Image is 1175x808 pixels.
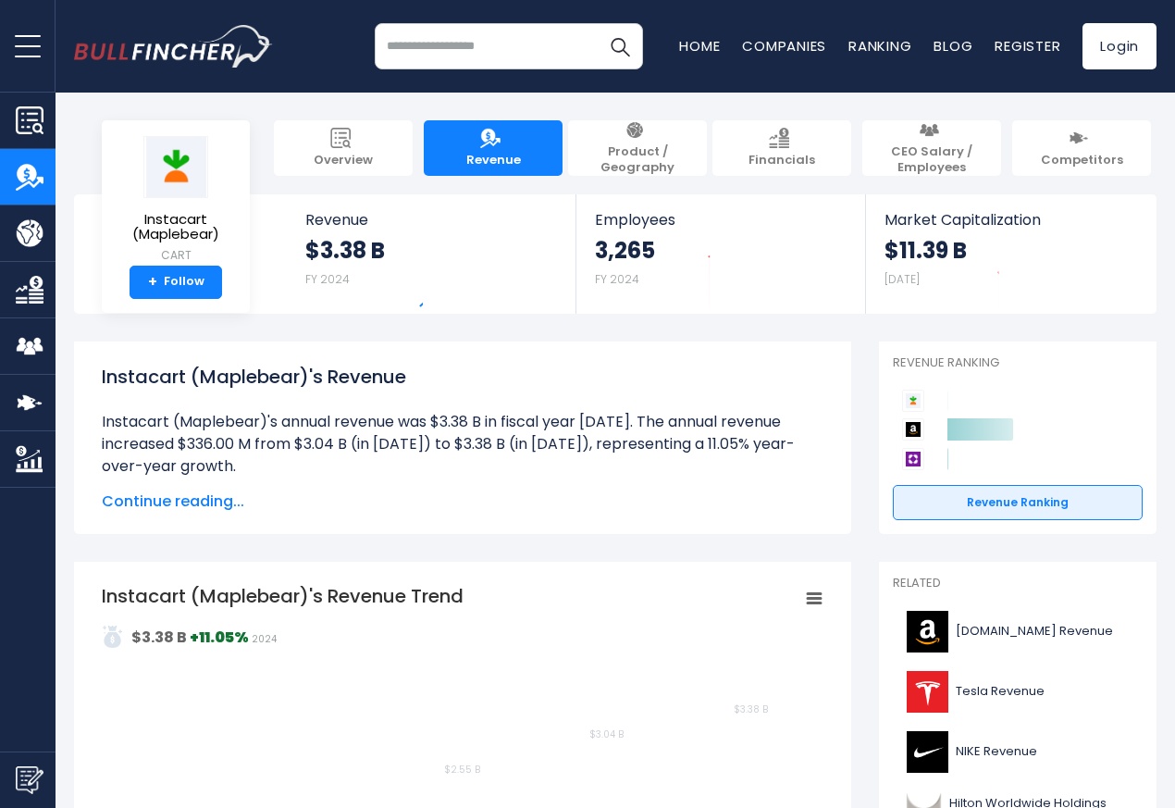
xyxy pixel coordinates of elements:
[74,25,273,68] a: Go to homepage
[305,236,385,265] strong: $3.38 B
[568,120,707,176] a: Product / Geography
[102,626,124,648] img: addasd
[893,485,1143,520] a: Revenue Ranking
[902,418,924,441] img: Amazon.com competitors logo
[884,211,1136,229] span: Market Capitalization
[274,120,413,176] a: Overview
[444,763,480,777] text: $2.55 B
[904,731,950,773] img: NKE logo
[679,36,720,56] a: Home
[117,212,235,242] span: Instacart (Maplebear)
[597,23,643,69] button: Search
[190,627,249,648] strong: +11.05%
[904,671,950,713] img: TSLA logo
[117,247,235,264] small: CART
[252,632,277,646] span: 2024
[595,211,846,229] span: Employees
[102,363,823,391] h1: Instacart (Maplebear)'s Revenue
[116,135,236,266] a: Instacart (Maplebear) CART
[884,271,920,287] small: [DATE]
[131,627,187,648] strong: $3.38 B
[848,36,911,56] a: Ranking
[893,666,1143,717] a: Tesla Revenue
[995,36,1060,56] a: Register
[595,236,655,265] strong: 3,265
[934,36,972,56] a: Blog
[102,583,464,609] tspan: Instacart (Maplebear)'s Revenue Trend
[589,727,624,741] text: $3.04 B
[748,153,815,168] span: Financials
[893,727,1143,777] a: NIKE Revenue
[893,576,1143,591] p: Related
[102,491,823,513] span: Continue reading...
[314,153,373,168] span: Overview
[1082,23,1156,69] a: Login
[577,144,698,176] span: Product / Geography
[424,120,563,176] a: Revenue
[872,144,992,176] span: CEO Salary / Employees
[1041,153,1123,168] span: Competitors
[862,120,1001,176] a: CEO Salary / Employees
[130,266,222,299] a: +Follow
[1012,120,1151,176] a: Competitors
[742,36,826,56] a: Companies
[893,355,1143,371] p: Revenue Ranking
[866,194,1155,314] a: Market Capitalization $11.39 B [DATE]
[287,194,576,314] a: Revenue $3.38 B FY 2024
[902,448,924,470] img: Wayfair competitors logo
[305,271,350,287] small: FY 2024
[576,194,864,314] a: Employees 3,265 FY 2024
[595,271,639,287] small: FY 2024
[734,702,768,716] text: $3.38 B
[305,211,558,229] span: Revenue
[74,25,273,68] img: bullfincher logo
[466,153,521,168] span: Revenue
[712,120,851,176] a: Financials
[902,390,924,412] img: Instacart (Maplebear) competitors logo
[148,274,157,291] strong: +
[884,236,967,265] strong: $11.39 B
[102,411,823,478] li: Instacart (Maplebear)'s annual revenue was $3.38 B in fiscal year [DATE]. The annual revenue incr...
[893,606,1143,657] a: [DOMAIN_NAME] Revenue
[904,611,950,653] img: AMZN logo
